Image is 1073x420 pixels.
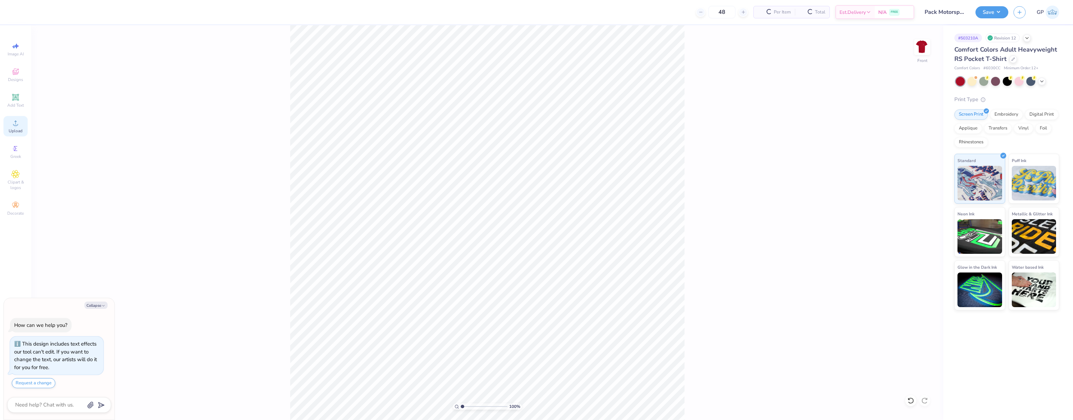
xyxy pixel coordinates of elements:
span: Water based Ink [1012,263,1044,271]
div: Digital Print [1025,109,1058,120]
div: Revision 12 [985,34,1020,42]
span: Upload [9,128,22,134]
span: Add Text [7,102,24,108]
img: Neon Ink [957,219,1002,254]
span: Glow in the Dark Ink [957,263,997,271]
div: Applique [954,123,982,134]
span: Neon Ink [957,210,974,217]
span: Comfort Colors Adult Heavyweight RS Pocket T-Shirt [954,45,1057,63]
a: GP [1037,6,1059,19]
img: Glow in the Dark Ink [957,272,1002,307]
div: Embroidery [990,109,1023,120]
div: Transfers [984,123,1012,134]
div: This design includes text effects our tool can't edit. If you want to change the text, our artist... [14,340,97,371]
span: Minimum Order: 12 + [1004,65,1038,71]
span: Standard [957,157,976,164]
span: Image AI [8,51,24,57]
span: Clipart & logos [3,179,28,190]
img: Germaine Penalosa [1046,6,1059,19]
img: Front [915,40,929,54]
img: Water based Ink [1012,272,1056,307]
span: Est. Delivery [840,9,866,16]
img: Puff Ink [1012,166,1056,200]
span: Decorate [7,211,24,216]
button: Request a change [12,378,55,388]
span: Designs [8,77,23,82]
div: # 503210A [954,34,982,42]
span: # 6030CC [983,65,1000,71]
div: Foil [1035,123,1052,134]
span: Puff Ink [1012,157,1026,164]
div: How can we help you? [14,322,67,329]
input: Untitled Design [919,5,970,19]
div: Print Type [954,96,1059,104]
span: 100 % [509,403,520,410]
div: Front [917,57,927,64]
img: Metallic & Glitter Ink [1012,219,1056,254]
input: – – [708,6,735,18]
span: FREE [891,10,898,15]
span: Greek [10,154,21,159]
span: Total [815,9,825,16]
span: N/A [878,9,887,16]
button: Collapse [84,302,108,309]
img: Standard [957,166,1002,200]
div: Screen Print [954,109,988,120]
span: Per Item [774,9,791,16]
span: Metallic & Glitter Ink [1012,210,1053,217]
span: Comfort Colors [954,65,980,71]
button: Save [975,6,1008,18]
span: GP [1037,8,1044,16]
div: Rhinestones [954,137,988,148]
div: Vinyl [1014,123,1033,134]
